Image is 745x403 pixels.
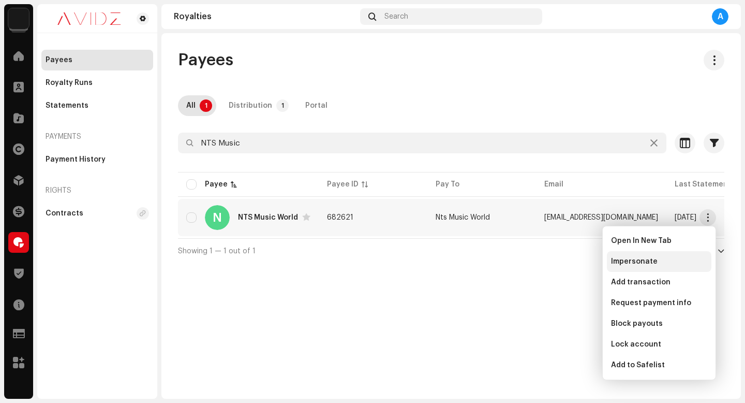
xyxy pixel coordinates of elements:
[229,95,272,116] div: Distribution
[327,179,359,190] div: Payee ID
[186,95,196,116] div: All
[46,209,83,218] div: Contracts
[611,237,672,245] span: Open In New Tab
[178,50,233,70] span: Payees
[200,99,212,112] p-badge: 1
[384,12,408,21] span: Search
[276,99,289,112] p-badge: 1
[46,56,72,64] div: Payees
[41,73,153,93] re-m-nav-item: Royalty Runs
[174,12,356,21] div: Royalties
[436,214,490,221] span: Nts Music World
[41,178,153,203] re-a-nav-header: Rights
[41,95,153,116] re-m-nav-item: Statements
[675,179,731,190] div: Last Statement
[675,214,696,221] span: Jun 2025
[611,340,661,349] span: Lock account
[327,214,353,221] span: 682621
[305,95,327,116] div: Portal
[238,214,298,221] div: NTS Music World
[178,248,256,255] span: Showing 1 — 1 out of 1
[178,133,666,153] input: Search
[8,8,29,29] img: 10d72f0b-d06a-424f-aeaa-9c9f537e57b6
[611,320,663,328] span: Block payouts
[205,205,230,230] div: N
[611,278,671,286] span: Add transaction
[544,214,658,221] span: digitaltirupatimedia@gmail.com
[205,179,228,190] div: Payee
[41,124,153,149] re-a-nav-header: Payments
[41,203,153,224] re-m-nav-item: Contracts
[712,8,728,25] div: A
[46,102,88,110] div: Statements
[611,361,665,369] span: Add to Safelist
[46,79,93,87] div: Royalty Runs
[611,299,691,307] span: Request payment info
[46,12,132,25] img: 0c631eef-60b6-411a-a233-6856366a70de
[611,257,658,266] span: Impersonate
[46,155,106,164] div: Payment History
[41,149,153,170] re-m-nav-item: Payment History
[41,50,153,70] re-m-nav-item: Payees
